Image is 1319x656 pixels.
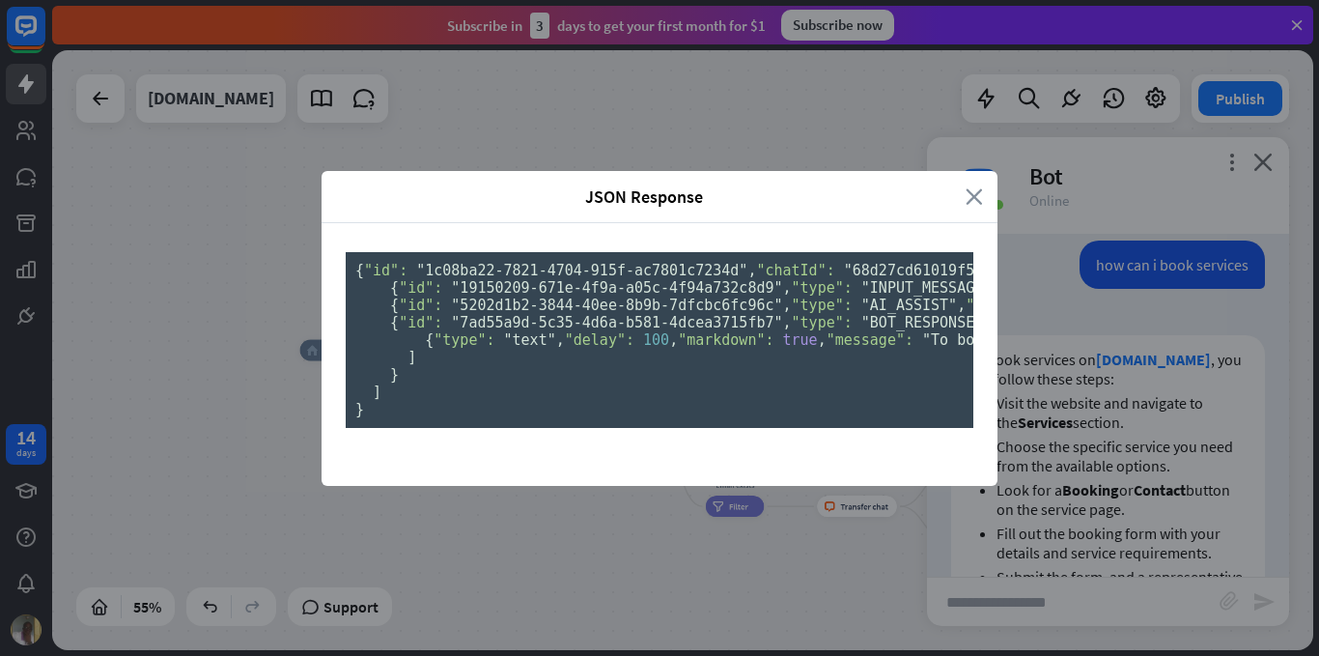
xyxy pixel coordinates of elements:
[399,297,442,314] span: "id":
[451,279,782,297] span: "19150209-671e-4f9a-a05c-4f94a732c8d9"
[827,331,913,349] span: "message":
[434,331,494,349] span: "type":
[643,331,669,349] span: 100
[861,279,992,297] span: "INPUT_MESSAGE"
[416,262,747,279] span: "1c08ba22-7821-4704-915f-ac7801c7234d"
[756,262,834,279] span: "chatId":
[504,331,556,349] span: "text"
[451,314,782,331] span: "7ad55a9d-5c35-4d6a-b581-4dcea3715fb7"
[399,314,442,331] span: "id":
[844,262,1071,279] span: "68d27cd61019f50007c904f1"
[15,8,73,66] button: Open LiveChat chat widget
[451,297,782,314] span: "5202d1b2-3844-40ee-8b9b-7dfcbc6fc96c"
[861,314,983,331] span: "BOT_RESPONSE"
[792,279,853,297] span: "type":
[966,185,983,208] i: close
[783,331,818,349] span: true
[792,314,853,331] span: "type":
[399,279,442,297] span: "id":
[565,331,634,349] span: "delay":
[861,297,957,314] span: "AI_ASSIST"
[678,331,773,349] span: "markdown":
[364,262,407,279] span: "id":
[792,297,853,314] span: "type":
[346,252,973,428] pre: { , , , , , , , {}, [ ], [ { , , }, { , , }, { , , [ { , , , } ] } ] }
[966,297,1044,314] span: "SOURCE":
[336,185,951,208] span: JSON Response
